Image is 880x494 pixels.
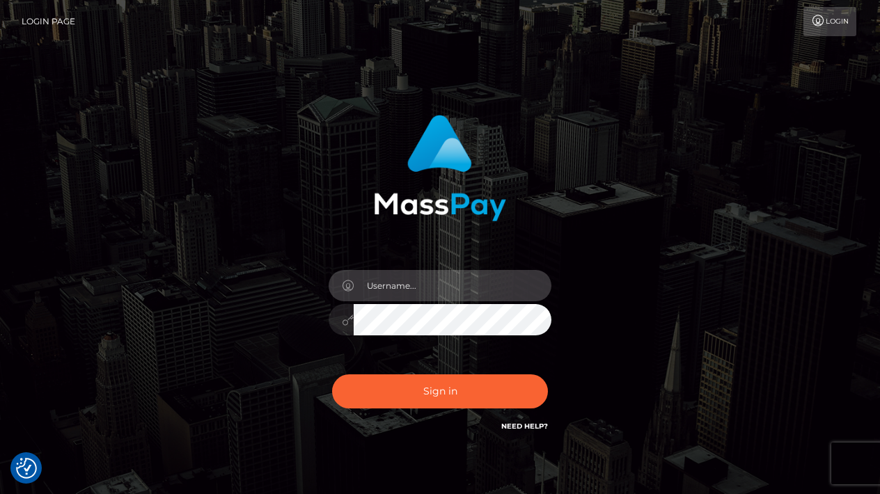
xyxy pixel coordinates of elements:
[332,374,548,408] button: Sign in
[16,458,37,479] img: Revisit consent button
[16,458,37,479] button: Consent Preferences
[22,7,75,36] a: Login Page
[354,270,551,301] input: Username...
[803,7,856,36] a: Login
[374,115,506,221] img: MassPay Login
[501,422,548,431] a: Need Help?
